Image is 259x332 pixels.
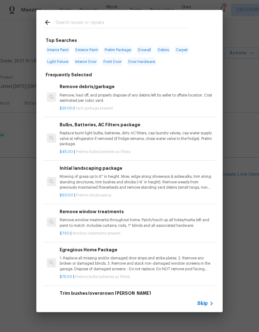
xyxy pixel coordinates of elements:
span: Prelims bulbs batteries ac filters [76,150,130,154]
span: Door Hardware [126,57,157,66]
p: Remove window treatments throughout home. Patch/touch up all holes/marks left and paint to match.... [60,218,214,228]
span: Front Door [102,57,123,66]
span: Debris [156,46,171,54]
h6: Egregious Home Package [60,246,214,253]
span: Prelims landscaping [76,193,111,197]
span: Prelim Package [103,46,133,54]
span: Light Fixture [45,57,70,66]
span: Yard garbage present [75,106,113,110]
p: | [60,274,214,280]
span: $45.00 [60,150,73,154]
p: Replace burnt light bulbs, batteries, dirty AC filters, cap laundry valves, cap water supply valv... [60,131,214,146]
span: Skip [197,300,208,307]
span: Prelims bulbs batteries ac filters [75,275,130,279]
span: Carpet [174,46,189,54]
span: Window treatments present [72,231,120,235]
span: Interior Door [73,57,98,66]
p: | [60,193,214,198]
h6: Frequently Selected [46,71,92,78]
h6: Trim bushes/overgrown [PERSON_NAME] [60,290,214,297]
h6: Remove window treatments [60,208,214,215]
span: $7.50 [60,231,70,235]
span: Exterior Paint [74,46,100,54]
p: 1. Replace all missing and/or damaged door stops and strike plates. 2. Remove any broken or damag... [60,256,214,271]
p: | [60,231,214,236]
p: | [60,149,214,155]
h6: Initial landscaping package [60,165,214,172]
span: Interior Paint [45,46,70,54]
p: Remove, haul off, and properly dispose of any debris left by seller to offsite location. Cost est... [60,93,214,103]
span: Drywall [136,46,153,54]
p: Mowing of grass up to 6" in height. Mow, edge along driveways & sidewalks, trim along standing st... [60,174,214,190]
h6: Bulbs, Batteries, AC Filters package [60,121,214,128]
h6: Top Searches [46,37,77,44]
span: $60.00 [60,193,73,197]
span: $75.00 [60,275,72,279]
span: $35.00 [60,106,73,110]
p: | [60,106,214,111]
input: Search issues or repairs [56,19,187,28]
h6: Remove debris/garbage [60,83,214,90]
